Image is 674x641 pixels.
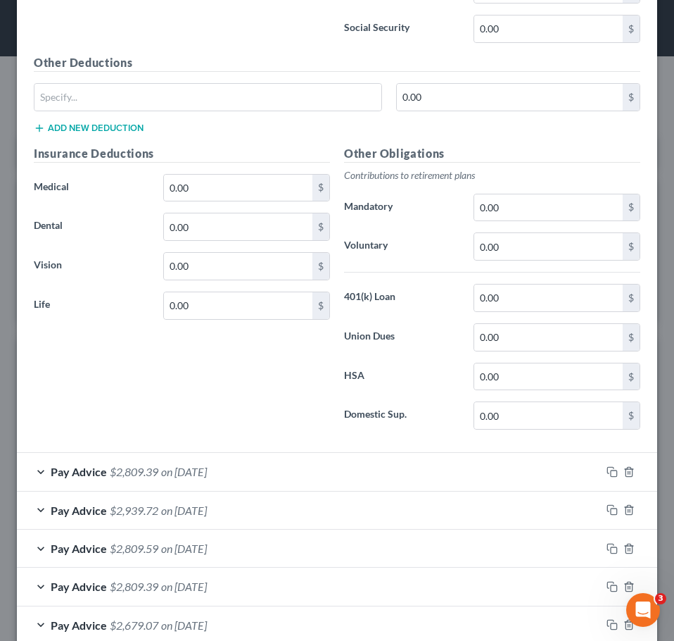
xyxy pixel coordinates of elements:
input: 0.00 [474,285,623,311]
div: $ [623,233,640,260]
label: Life [27,292,156,320]
span: $2,939.72 [110,504,158,517]
iframe: Intercom live chat [626,593,660,627]
span: $2,809.39 [110,465,158,478]
span: Pay Advice [51,465,107,478]
input: 0.00 [474,363,623,390]
label: HSA [337,363,466,391]
label: Union Dues [337,323,466,351]
span: Pay Advice [51,504,107,517]
div: $ [623,363,640,390]
span: on [DATE] [161,504,207,517]
span: on [DATE] [161,618,207,632]
input: 0.00 [397,84,623,111]
input: 0.00 [474,233,623,260]
h5: Insurance Deductions [34,145,330,163]
span: $2,679.07 [110,618,158,632]
div: $ [312,213,329,240]
label: Domestic Sup. [337,402,466,430]
div: $ [623,402,640,429]
span: $2,809.39 [110,580,158,593]
div: $ [623,194,640,221]
div: $ [312,175,329,201]
span: on [DATE] [161,580,207,593]
span: on [DATE] [161,465,207,478]
label: 401(k) Loan [337,284,466,312]
div: $ [623,324,640,351]
div: $ [623,84,640,111]
div: $ [312,253,329,280]
span: Pay Advice [51,618,107,632]
p: Contributions to retirement plans [344,168,640,182]
label: Medical [27,174,156,202]
label: Voluntary [337,232,466,261]
label: Vision [27,252,156,280]
input: 0.00 [474,194,623,221]
span: on [DATE] [161,542,207,555]
label: Social Security [337,15,466,43]
span: 3 [655,593,666,604]
input: 0.00 [164,213,312,240]
input: 0.00 [474,402,623,429]
span: Pay Advice [51,542,107,555]
h5: Other Obligations [344,145,640,163]
h5: Other Deductions [34,54,640,72]
label: Mandatory [337,194,466,222]
span: Pay Advice [51,580,107,593]
div: $ [623,285,640,311]
input: 0.00 [474,324,623,351]
label: Dental [27,213,156,241]
div: $ [312,292,329,319]
input: 0.00 [164,292,312,319]
input: Specify... [34,84,381,111]
input: 0.00 [164,175,312,201]
div: $ [623,15,640,42]
span: $2,809.59 [110,542,158,555]
button: Add new deduction [34,123,144,134]
input: 0.00 [474,15,623,42]
input: 0.00 [164,253,312,280]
